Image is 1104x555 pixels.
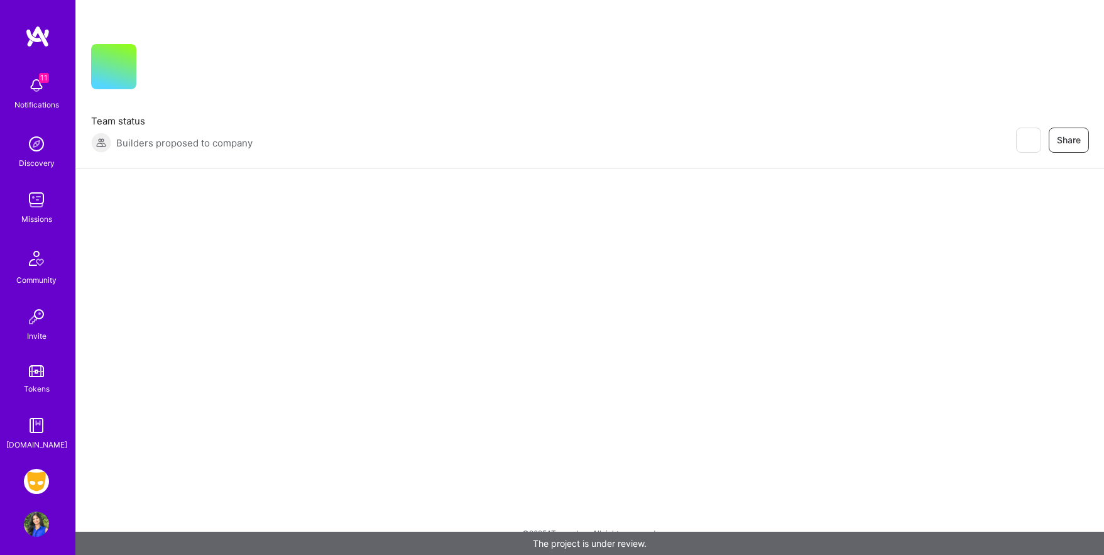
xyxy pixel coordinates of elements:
img: User Avatar [24,512,49,537]
img: Builders proposed to company [91,133,111,153]
img: Grindr: Data + FE + CyberSecurity + QA [24,469,49,494]
div: Community [16,273,57,287]
div: [DOMAIN_NAME] [6,438,67,451]
img: guide book [24,413,49,438]
i: icon EyeClosed [1023,135,1033,145]
a: User Avatar [21,512,52,537]
div: Missions [21,212,52,226]
div: Invite [27,329,46,343]
span: Share [1057,134,1081,146]
span: Team status [91,114,253,128]
button: Share [1049,128,1089,153]
a: Grindr: Data + FE + CyberSecurity + QA [21,469,52,494]
div: Tokens [24,382,50,395]
div: Notifications [14,98,59,111]
img: tokens [29,365,44,377]
img: discovery [24,131,49,157]
img: Community [21,243,52,273]
div: The project is under review. [75,532,1104,555]
span: 11 [39,73,49,83]
img: bell [24,73,49,98]
i: icon CompanyGray [151,64,161,74]
img: Invite [24,304,49,329]
span: Builders proposed to company [116,136,253,150]
div: Discovery [19,157,55,170]
img: teamwork [24,187,49,212]
img: logo [25,25,50,48]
